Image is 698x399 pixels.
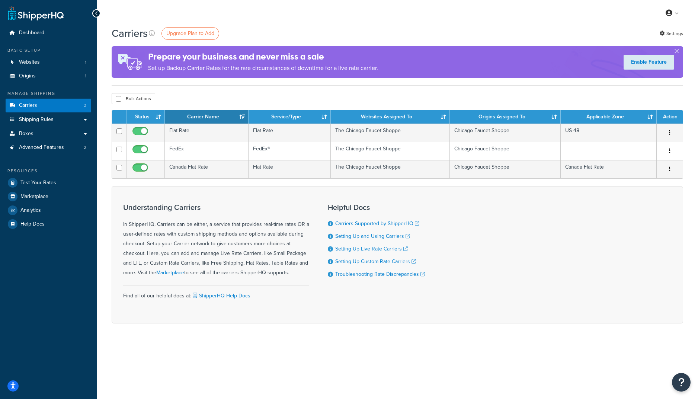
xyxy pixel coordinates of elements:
[165,110,249,124] th: Carrier Name: activate to sort column ascending
[6,217,91,231] a: Help Docs
[166,29,214,37] span: Upgrade Plan to Add
[450,160,561,178] td: Chicago Faucet Shoppe
[249,110,330,124] th: Service/Type: activate to sort column ascending
[6,141,91,154] li: Advanced Features
[123,285,309,301] div: Find all of our helpful docs at:
[19,131,33,137] span: Boxes
[672,373,691,392] button: Open Resource Center
[624,55,674,70] a: Enable Feature
[123,203,309,278] div: In ShipperHQ, Carriers can be either, a service that provides real-time rates OR a user-defined r...
[19,116,54,123] span: Shipping Rules
[6,69,91,83] li: Origins
[249,142,330,160] td: FedEx®
[335,220,419,227] a: Carriers Supported by ShipperHQ
[6,55,91,69] a: Websites 1
[191,292,250,300] a: ShipperHQ Help Docs
[6,190,91,203] a: Marketplace
[6,168,91,174] div: Resources
[249,124,330,142] td: Flat Rate
[331,124,450,142] td: The Chicago Faucet Shoppe
[6,69,91,83] a: Origins 1
[148,63,378,73] p: Set up Backup Carrier Rates for the rare circumstances of downtime for a live rate carrier.
[561,160,656,178] td: Canada Flat Rate
[112,46,148,78] img: ad-rules-rateshop-fe6ec290ccb7230408bd80ed9643f0289d75e0ffd9eb532fc0e269fcd187b520.png
[6,113,91,127] a: Shipping Rules
[161,27,219,40] a: Upgrade Plan to Add
[165,142,249,160] td: FedEx
[19,144,64,151] span: Advanced Features
[19,102,37,109] span: Carriers
[19,59,40,66] span: Websites
[165,124,249,142] td: Flat Rate
[561,110,656,124] th: Applicable Zone: activate to sort column ascending
[450,110,561,124] th: Origins Assigned To: activate to sort column ascending
[20,221,45,227] span: Help Docs
[112,26,148,41] h1: Carriers
[6,47,91,54] div: Basic Setup
[112,93,155,104] button: Bulk Actions
[450,142,561,160] td: Chicago Faucet Shoppe
[6,90,91,97] div: Manage Shipping
[84,102,86,109] span: 3
[6,55,91,69] li: Websites
[20,194,48,200] span: Marketplace
[450,124,561,142] td: Chicago Faucet Shoppe
[561,124,656,142] td: US 48
[660,28,683,39] a: Settings
[328,203,425,211] h3: Helpful Docs
[335,258,416,265] a: Setting Up Custom Rate Carriers
[20,207,41,214] span: Analytics
[148,51,378,63] h4: Prepare your business and never miss a sale
[84,144,86,151] span: 2
[249,160,330,178] td: Flat Rate
[6,26,91,40] a: Dashboard
[6,127,91,141] a: Boxes
[335,245,408,253] a: Setting Up Live Rate Carriers
[85,59,86,66] span: 1
[657,110,683,124] th: Action
[331,142,450,160] td: The Chicago Faucet Shoppe
[20,180,56,186] span: Test Your Rates
[165,160,249,178] td: Canada Flat Rate
[127,110,165,124] th: Status: activate to sort column ascending
[8,6,64,20] a: ShipperHQ Home
[335,270,425,278] a: Troubleshooting Rate Discrepancies
[156,269,184,277] a: Marketplace
[6,176,91,189] a: Test Your Rates
[331,110,450,124] th: Websites Assigned To: activate to sort column ascending
[6,141,91,154] a: Advanced Features 2
[19,30,44,36] span: Dashboard
[123,203,309,211] h3: Understanding Carriers
[335,232,410,240] a: Setting Up and Using Carriers
[6,99,91,112] a: Carriers 3
[19,73,36,79] span: Origins
[6,204,91,217] a: Analytics
[85,73,86,79] span: 1
[331,160,450,178] td: The Chicago Faucet Shoppe
[6,99,91,112] li: Carriers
